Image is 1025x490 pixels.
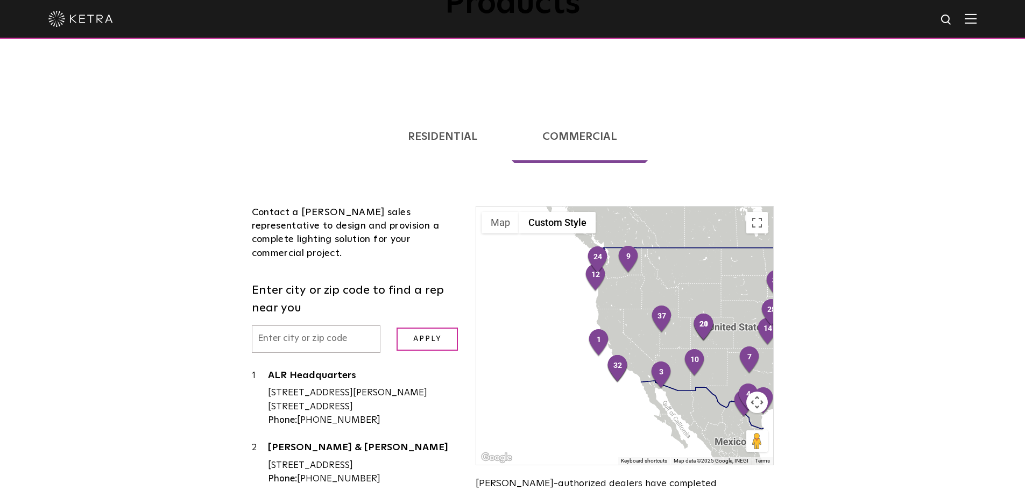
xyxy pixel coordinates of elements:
button: Show street map [482,212,519,233]
button: Toggle fullscreen view [746,212,768,233]
button: Map camera controls [746,392,768,413]
a: Commercial [512,110,648,163]
strong: Phone: [268,474,297,484]
div: [PHONE_NUMBER] [268,414,460,428]
button: Keyboard shortcuts [621,457,667,465]
img: search icon [940,13,953,27]
div: [PHONE_NUMBER] [268,472,460,486]
div: [STREET_ADDRESS] [268,459,460,473]
img: ketra-logo-2019-white [48,11,113,27]
a: Open this area in Google Maps (opens a new window) [479,451,514,465]
button: Drag Pegman onto the map to open Street View [746,430,768,452]
button: Custom Style [519,212,596,233]
div: 2 [252,441,268,486]
div: Contact a [PERSON_NAME] sales representative to design and provision a complete lighting solution... [252,206,460,260]
a: [PERSON_NAME] & [PERSON_NAME] [268,443,460,456]
a: Terms (opens in new tab) [755,458,770,464]
a: Residential [377,110,508,163]
div: 4 [737,383,760,412]
div: 14 [757,317,779,346]
div: 28 [760,299,783,328]
div: 24 [586,246,609,275]
label: Enter city or zip code to find a rep near you [252,282,460,317]
div: 37 [651,305,673,334]
div: 5 [752,387,775,416]
input: Apply [397,328,458,351]
div: 7 [738,346,761,375]
strong: Phone: [268,416,297,425]
div: 1 [252,369,268,428]
input: Enter city or zip code [252,325,381,353]
div: 10 [683,349,706,378]
div: 3 [650,361,673,390]
img: Hamburger%20Nav.svg [965,13,977,24]
span: Map data ©2025 Google, INEGI [674,458,748,464]
div: 30 [765,269,788,299]
div: 21 [692,313,715,342]
div: 8 [733,389,755,418]
div: 32 [606,354,629,384]
a: ALR Headquarters [268,371,460,384]
div: [STREET_ADDRESS][PERSON_NAME] [STREET_ADDRESS] [268,386,460,414]
div: 9 [617,245,640,274]
img: Google [479,451,514,465]
div: 12 [584,264,607,293]
div: 1 [588,329,610,358]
